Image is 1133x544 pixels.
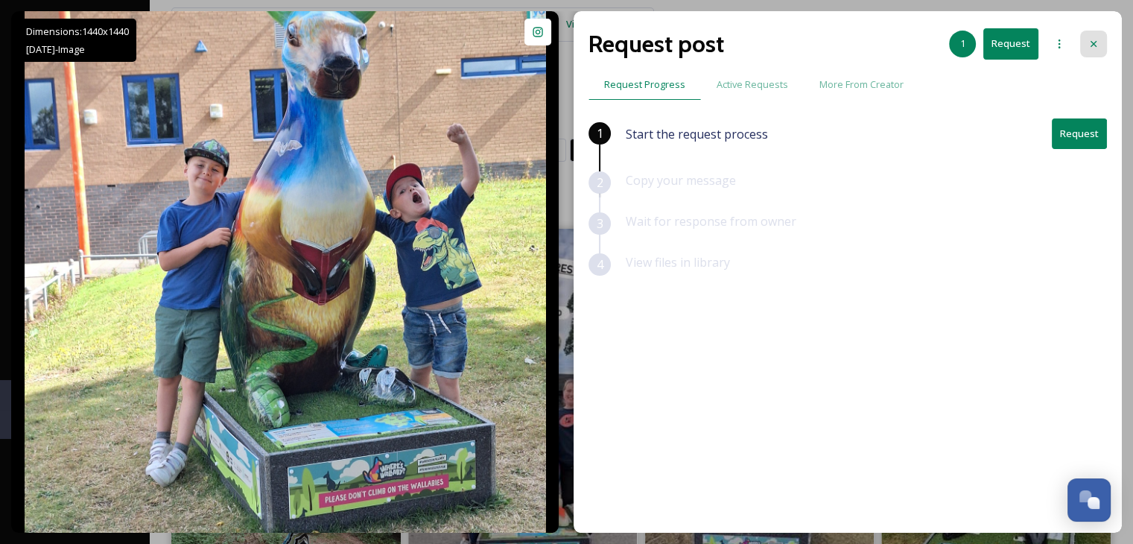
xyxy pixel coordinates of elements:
[960,37,965,51] span: 1
[597,256,603,273] span: 4
[626,213,796,230] span: Wait for response from owner
[626,172,736,189] span: Copy your message
[26,42,85,56] span: [DATE] - Image
[597,215,603,233] span: 3
[25,11,546,533] img: Our wallabies have now all been herded in, are enjoying a well earned rest in their winter quarte...
[626,254,730,271] span: View files in library
[983,28,1038,59] button: Request
[819,78,904,92] span: More From Creator
[626,125,768,143] span: Start the request process
[597,124,603,142] span: 1
[26,25,129,38] span: Dimensions: 1440 x 1440
[597,174,603,192] span: 2
[717,78,788,92] span: Active Requests
[1067,478,1111,522] button: Open Chat
[604,78,685,92] span: Request Progress
[588,26,724,62] h2: Request post
[1052,118,1107,149] button: Request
